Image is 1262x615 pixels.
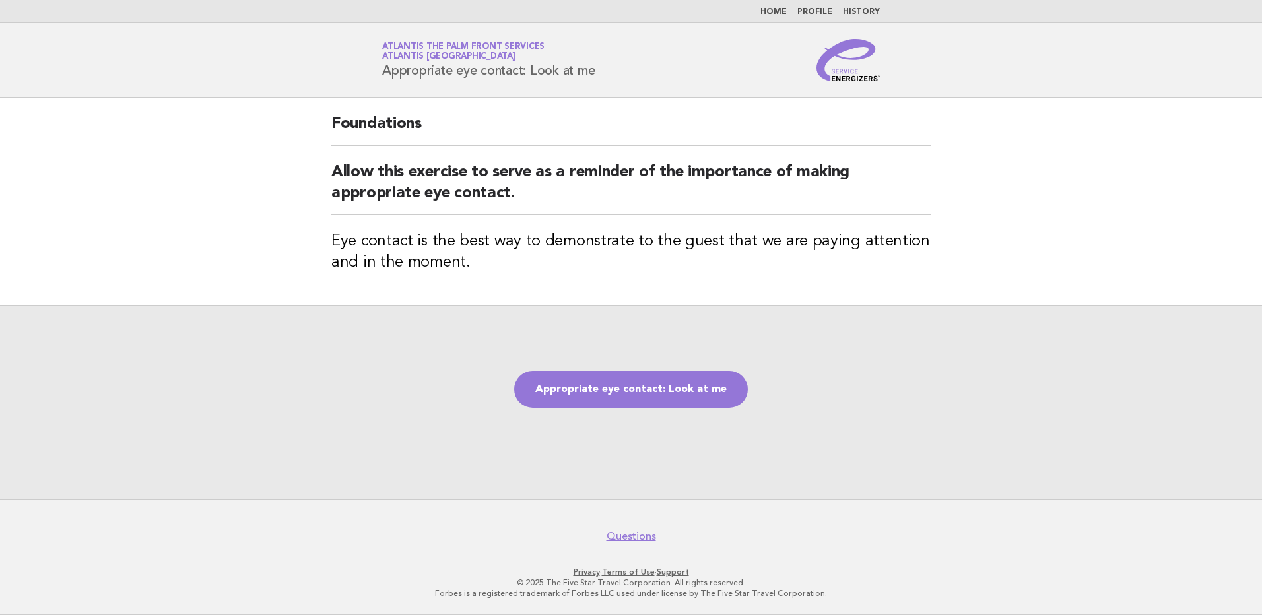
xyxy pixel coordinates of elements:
[382,42,545,61] a: Atlantis The Palm Front ServicesAtlantis [GEOGRAPHIC_DATA]
[331,162,931,215] h2: Allow this exercise to serve as a reminder of the importance of making appropriate eye contact.
[602,567,655,577] a: Terms of Use
[574,567,600,577] a: Privacy
[331,231,931,273] h3: Eye contact is the best way to demonstrate to the guest that we are paying attention and in the m...
[657,567,689,577] a: Support
[227,577,1035,588] p: © 2025 The Five Star Travel Corporation. All rights reserved.
[816,39,880,81] img: Service Energizers
[607,530,656,543] a: Questions
[227,588,1035,599] p: Forbes is a registered trademark of Forbes LLC used under license by The Five Star Travel Corpora...
[843,8,880,16] a: History
[382,53,515,61] span: Atlantis [GEOGRAPHIC_DATA]
[797,8,832,16] a: Profile
[331,113,931,146] h2: Foundations
[382,43,595,77] h1: Appropriate eye contact: Look at me
[227,567,1035,577] p: · ·
[514,371,748,408] a: Appropriate eye contact: Look at me
[760,8,787,16] a: Home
